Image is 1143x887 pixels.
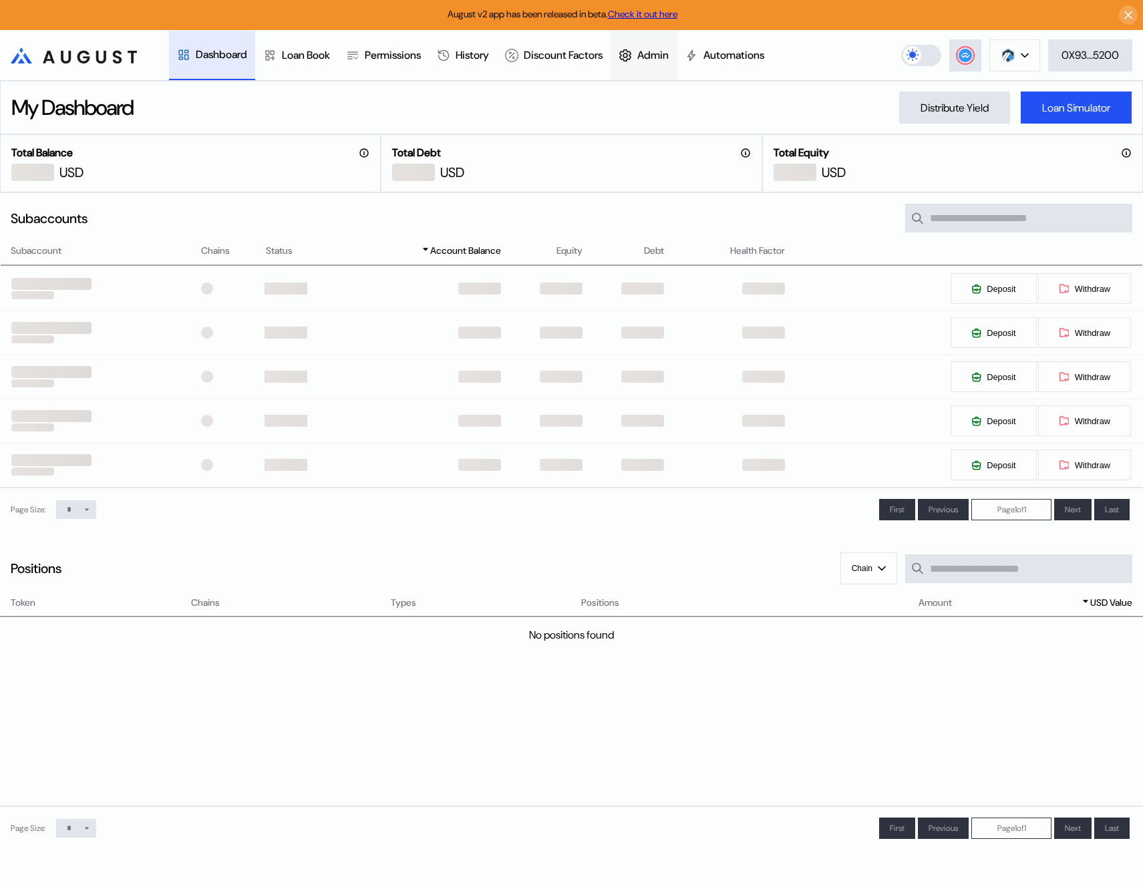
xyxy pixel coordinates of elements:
div: My Dashboard [11,94,133,122]
div: Page Size: [11,504,45,515]
span: Withdraw [1075,372,1110,382]
h2: Total Equity [774,146,829,160]
span: First [890,504,905,515]
span: August v2 app has been released in beta. [448,8,677,20]
a: Loan Book [255,31,338,80]
span: Status [266,244,293,258]
h2: Total Balance [11,146,73,160]
button: Deposit [950,273,1037,305]
button: Withdraw [1037,317,1132,349]
button: Deposit [950,405,1037,437]
span: Page 1 of 1 [997,504,1026,515]
div: Positions [11,560,61,577]
span: Withdraw [1075,416,1110,426]
button: Last [1094,499,1130,520]
button: Deposit [950,317,1037,349]
span: Token [11,596,35,610]
span: Page 1 of 1 [997,823,1026,834]
button: Withdraw [1037,273,1132,305]
button: Deposit [950,361,1037,393]
div: Subaccounts [11,210,88,227]
span: Deposit [987,284,1015,294]
span: Previous [929,823,958,834]
div: History [456,48,489,62]
span: Withdraw [1075,328,1110,338]
span: Last [1105,823,1119,834]
button: Previous [918,818,969,839]
span: Deposit [987,328,1015,338]
button: Withdraw [1037,405,1132,437]
button: First [879,818,915,839]
span: Account Balance [430,244,501,258]
div: Distribute Yield [921,101,989,115]
img: chain logo [1001,48,1015,63]
span: Deposit [987,416,1015,426]
span: Chain [852,564,872,573]
button: Distribute Yield [899,92,1010,124]
div: No positions found [529,628,614,642]
span: Deposit [987,372,1015,382]
div: USD [822,164,846,181]
span: Next [1065,823,1081,834]
span: Equity [556,244,583,258]
div: USD [59,164,84,181]
span: USD Value [1090,596,1132,610]
button: Withdraw [1037,361,1132,393]
a: History [429,31,497,80]
span: Deposit [987,460,1015,470]
span: Withdraw [1075,284,1110,294]
span: Last [1105,504,1119,515]
button: First [879,499,915,520]
button: Withdraw [1037,449,1132,481]
span: Positions [581,596,619,610]
a: Dashboard [169,31,255,80]
button: Loan Simulator [1021,92,1132,124]
span: Previous [929,504,958,515]
button: Last [1094,818,1130,839]
div: Permissions [365,48,421,62]
div: Loan Simulator [1042,101,1110,115]
a: Permissions [338,31,429,80]
span: First [890,823,905,834]
div: Discount Factors [524,48,603,62]
div: Automations [703,48,764,62]
a: Automations [677,31,772,80]
span: Health Factor [730,244,785,258]
a: Discount Factors [497,31,611,80]
span: Subaccount [11,244,61,258]
a: Check it out here [608,8,677,20]
div: Admin [637,48,669,62]
h2: Total Debt [392,146,441,160]
button: chain logo [989,39,1040,71]
span: Debt [644,244,664,258]
div: Page Size: [11,823,45,834]
span: Chains [191,596,220,610]
div: 0X93...5200 [1062,48,1119,62]
button: Next [1054,499,1092,520]
button: Deposit [950,449,1037,481]
button: Previous [918,499,969,520]
span: Chains [201,244,230,258]
button: Chain [840,552,897,584]
button: 0X93...5200 [1048,39,1132,71]
span: Amount [919,596,952,610]
a: Admin [611,31,677,80]
div: Dashboard [196,47,247,61]
span: Types [391,596,416,610]
button: Next [1054,818,1092,839]
span: Withdraw [1075,460,1110,470]
div: Loan Book [282,48,330,62]
span: Next [1065,504,1081,515]
div: USD [440,164,464,181]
